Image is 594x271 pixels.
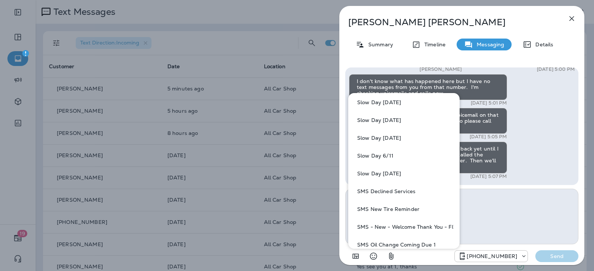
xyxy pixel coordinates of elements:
[348,249,363,264] button: Add in a premade template
[470,134,507,140] p: [DATE] 5:05 PM
[365,42,393,47] p: Summary
[354,93,454,111] button: Slow Day [DATE]
[366,249,381,264] button: Select an emoji
[473,42,504,47] p: Messaging
[354,129,454,147] button: Slow Day [DATE]
[420,66,462,72] p: [PERSON_NAME]
[354,182,454,200] button: SMS Declined Services
[349,74,507,100] div: I don't know what has happened here but I have no text messages from you from that number. I'm ch...
[532,42,553,47] p: Details
[354,236,454,254] button: SMS Oil Change Coming Due 1
[470,173,507,179] p: [DATE] 5:07 PM
[421,42,446,47] p: Timeline
[354,147,454,165] button: Slow Day 6/11
[471,100,507,106] p: [DATE] 5:01 PM
[354,111,454,129] button: Slow Day [DATE]
[354,200,454,218] button: SMS New Tire Reminder
[348,17,551,27] p: [PERSON_NAME] [PERSON_NAME]
[467,253,517,259] p: [PHONE_NUMBER]
[354,165,454,182] button: Slow Day [DATE]
[455,252,528,261] div: +1 (689) 265-4479
[354,218,454,236] button: SMS - New - Welcome Thank You - FIX
[537,66,575,72] p: [DATE] 5:00 PM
